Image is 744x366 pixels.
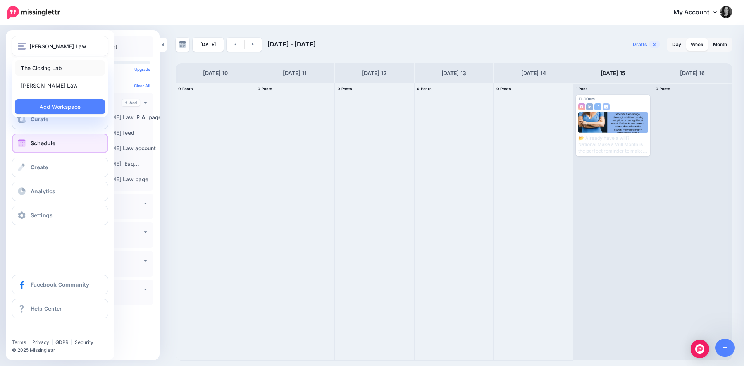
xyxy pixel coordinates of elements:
a: Week [686,38,708,51]
span: [DATE] - [DATE] [267,40,316,48]
span: Create [31,164,48,170]
span: Drafts [633,42,647,47]
li: © 2025 Missinglettr [12,346,113,354]
span: 1 Post [576,86,587,91]
a: Facebook Community [12,275,108,294]
h4: [DATE] 11 [283,69,307,78]
a: Drafts2 [628,38,665,52]
a: My Account [666,3,732,22]
h4: [DATE] 13 [441,69,466,78]
a: Help Center [12,299,108,318]
img: linkedin-square.png [586,103,593,110]
a: Security [75,339,93,345]
a: Terms [12,339,26,345]
a: Create [12,158,108,177]
img: facebook-square.png [594,103,601,110]
h4: [DATE] 15 [601,69,625,78]
h4: [DATE] 14 [521,69,546,78]
a: The Closing Lab [15,60,105,76]
span: Curate [31,116,48,122]
h4: [DATE] 16 [680,69,705,78]
span: 0 Posts [258,86,272,91]
h4: [DATE] 10 [203,69,228,78]
span: Help Center [31,305,62,312]
span: | [52,339,53,345]
iframe: Twitter Follow Button [12,328,71,336]
a: Analytics [12,182,108,201]
a: [PERSON_NAME] Law [15,78,105,93]
span: | [28,339,30,345]
a: GDPR [55,339,69,345]
span: 10:00am [578,96,595,101]
a: Month [708,38,732,51]
a: Curate [12,110,108,129]
span: Settings [31,212,53,218]
div: 📂 Already have a will? National Make a Will Month is the perfect reminder to make sure it’s still... [578,135,648,154]
a: Add [122,99,140,106]
a: Day [668,38,686,51]
a: [DATE] [193,38,224,52]
img: instagram-square.png [578,103,585,110]
a: Add Workspace [15,99,105,114]
span: 0 Posts [496,86,511,91]
button: [PERSON_NAME] Law [12,36,108,56]
span: 0 Posts [178,86,193,91]
span: 0 Posts [656,86,670,91]
span: | [71,339,72,345]
span: [PERSON_NAME] Law [29,42,86,51]
a: Settings [12,206,108,225]
a: Clear All [134,83,150,88]
h4: [DATE] 12 [362,69,387,78]
img: menu.png [18,43,26,50]
span: 2 [649,41,660,48]
span: Schedule [31,140,55,146]
span: 0 Posts [338,86,352,91]
a: Privacy [32,339,49,345]
div: Open Intercom Messenger [691,340,709,358]
span: Analytics [31,188,55,194]
img: Missinglettr [7,6,60,19]
span: 0 Posts [417,86,432,91]
span: Facebook Community [31,281,89,288]
img: google_business-square.png [603,103,610,110]
a: Schedule [12,134,108,153]
a: Upgrade [134,67,150,72]
img: calendar-grey-darker.png [179,41,186,48]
